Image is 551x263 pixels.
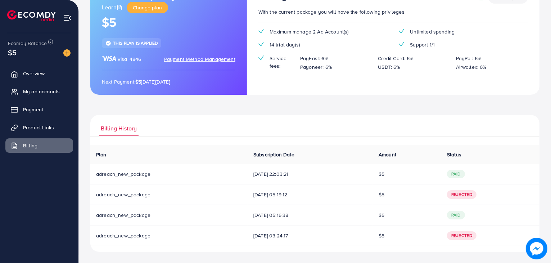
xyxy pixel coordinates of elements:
span: adreach_new_package [96,191,150,198]
h1: $5 [102,15,235,30]
span: Maximum manage 2 Ad Account(s) [270,28,349,35]
img: tick [258,55,264,60]
span: $5 [379,170,384,178]
a: My ad accounts [5,84,73,99]
span: Amount [379,151,396,158]
p: Airwallex: 6% [456,63,487,71]
span: [DATE] 22:03:21 [253,170,367,178]
span: Subscription Date [253,151,294,158]
span: Change plan [133,4,162,11]
span: adreach_new_package [96,170,150,178]
span: Service fees: [270,55,294,70]
span: Plan [96,151,107,158]
img: image [63,49,71,57]
a: Overview [5,66,73,81]
p: Payoneer: 6% [300,63,332,71]
p: With the current package you will have the following privileges [258,8,528,16]
span: adreach_new_package [96,232,150,239]
img: logo [7,10,56,21]
p: USDT: 6% [378,63,400,71]
span: $5 [379,232,384,239]
a: Payment [5,102,73,117]
img: tick [258,42,264,46]
span: paid [447,211,465,219]
span: Unlimited spending [410,28,455,35]
img: tick [105,40,111,46]
p: PayPal: 6% [456,54,482,63]
span: Billing History [101,124,137,133]
span: Product Links [23,124,54,131]
img: brand [102,55,116,62]
img: menu [63,14,72,22]
span: Payment [23,106,43,113]
span: 4846 [130,55,141,63]
p: Next Payment: [DATE][DATE] [102,77,235,86]
span: Visa [117,55,127,63]
span: $5 [379,211,384,219]
img: tick [399,42,404,46]
img: image [526,238,547,259]
span: Status [447,151,461,158]
span: [DATE] 05:19:12 [253,191,367,198]
span: 14 trial day(s) [270,41,300,48]
span: Overview [23,70,45,77]
span: My ad accounts [23,88,60,95]
span: Ecomdy Balance [8,40,47,47]
span: [DATE] 03:24:17 [253,232,367,239]
span: Billing [23,142,37,149]
img: tick [399,29,404,34]
strong: $5 [135,78,141,85]
a: Billing [5,138,73,153]
a: Product Links [5,120,73,135]
span: This plan is applied [113,40,158,46]
img: tick [258,29,264,34]
span: paid [447,170,465,178]
span: $5 [8,47,17,58]
a: Learn [102,3,124,12]
span: [DATE] 05:16:38 [253,211,367,219]
span: $5 [379,191,384,198]
span: Support 1/1 [410,41,435,48]
span: adreach_new_package [96,211,150,219]
span: Rejected [447,190,477,199]
button: Change plan [127,2,168,13]
span: Payment Method Management [164,55,235,63]
span: Rejected [447,231,477,240]
p: Credit Card: 6% [378,54,413,63]
p: PayFast: 6% [300,54,328,63]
